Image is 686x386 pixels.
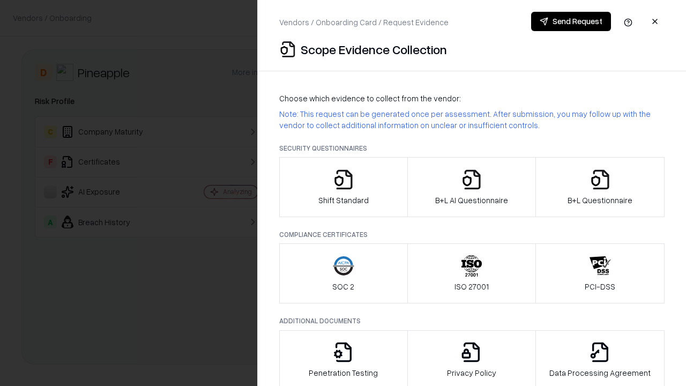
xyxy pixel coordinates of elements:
p: SOC 2 [332,281,354,292]
p: Scope Evidence Collection [301,41,447,58]
button: Send Request [531,12,611,31]
p: Choose which evidence to collect from the vendor: [279,93,665,104]
button: PCI-DSS [535,243,665,303]
p: Data Processing Agreement [549,367,651,378]
p: Note: This request can be generated once per assessment. After submission, you may follow up with... [279,108,665,131]
button: B+L Questionnaire [535,157,665,217]
button: ISO 27001 [407,243,536,303]
p: PCI-DSS [585,281,615,292]
p: B+L AI Questionnaire [435,195,508,206]
button: SOC 2 [279,243,408,303]
p: Penetration Testing [309,367,378,378]
button: Shift Standard [279,157,408,217]
p: Shift Standard [318,195,369,206]
p: Security Questionnaires [279,144,665,153]
button: B+L AI Questionnaire [407,157,536,217]
p: B+L Questionnaire [568,195,632,206]
p: Additional Documents [279,316,665,325]
p: ISO 27001 [454,281,489,292]
p: Vendors / Onboarding Card / Request Evidence [279,17,449,28]
p: Privacy Policy [447,367,496,378]
p: Compliance Certificates [279,230,665,239]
